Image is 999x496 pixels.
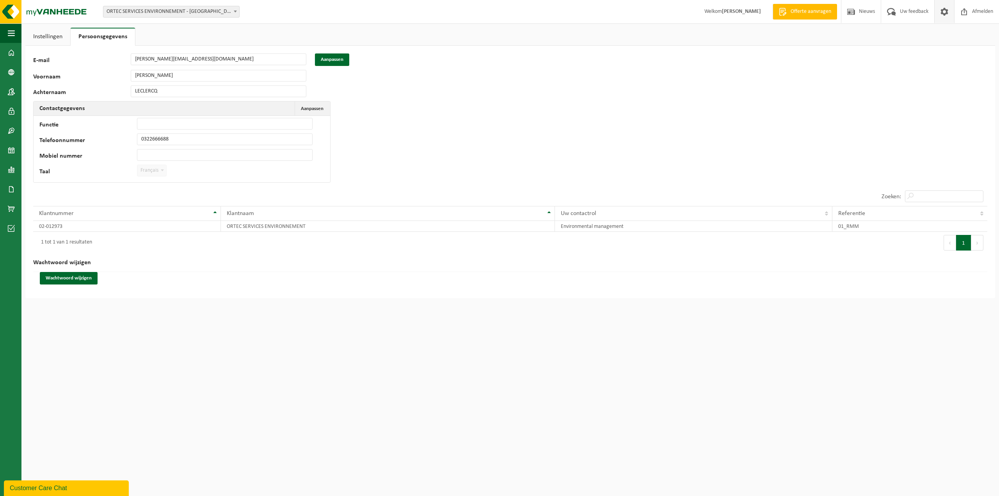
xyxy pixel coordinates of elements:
[722,9,761,14] strong: [PERSON_NAME]
[227,210,254,217] span: Klantnaam
[33,89,131,97] label: Achternaam
[131,53,306,65] input: E-mail
[33,221,221,232] td: 02-012973
[221,221,555,232] td: ORTEC SERVICES ENVIRONNEMENT
[33,74,131,82] label: Voornaam
[25,28,70,46] a: Instellingen
[103,6,239,17] span: ORTEC SERVICES ENVIRONNEMENT - AMIENS
[882,194,901,200] label: Zoeken:
[39,210,74,217] span: Klantnummer
[315,53,349,66] button: Aanpassen
[956,235,971,251] button: 1
[39,137,137,145] label: Telefoonnummer
[944,235,956,251] button: Previous
[773,4,837,20] a: Offerte aanvragen
[4,479,130,496] iframe: chat widget
[40,272,98,284] button: Wachtwoord wijzigen
[37,236,92,250] div: 1 tot 1 van 1 resultaten
[555,221,832,232] td: Environmental management
[33,57,131,66] label: E-mail
[71,28,135,46] a: Persoonsgegevens
[301,106,324,111] span: Aanpassen
[39,122,137,130] label: Functie
[832,221,987,232] td: 01_RMM
[971,235,983,251] button: Next
[561,210,596,217] span: Uw contactrol
[137,165,166,176] span: Français
[39,169,137,176] label: Taal
[295,101,329,116] button: Aanpassen
[838,210,865,217] span: Referentie
[33,254,987,272] h2: Wachtwoord wijzigen
[34,101,91,116] h2: Contactgegevens
[103,6,240,18] span: ORTEC SERVICES ENVIRONNEMENT - AMIENS
[137,165,167,176] span: Français
[39,153,137,161] label: Mobiel nummer
[789,8,833,16] span: Offerte aanvragen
